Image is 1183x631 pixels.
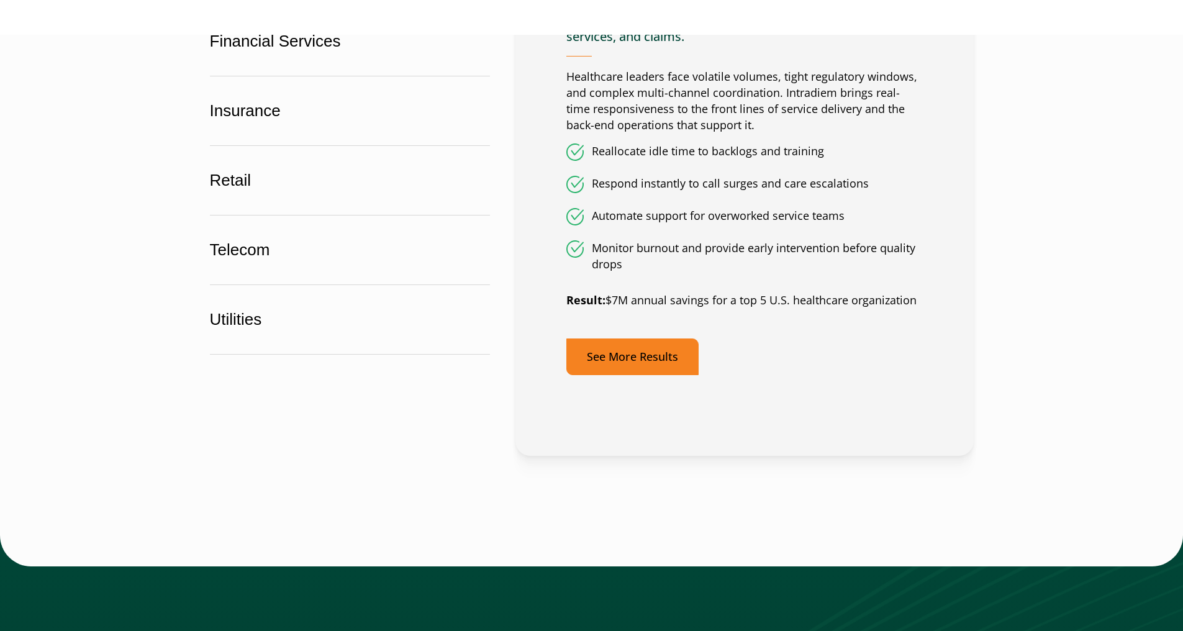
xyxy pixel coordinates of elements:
li: Monitor burnout and provide early intervention before quality drops [566,240,923,273]
li: Automate support for overworked service teams [566,208,923,225]
strong: Result: [566,293,605,307]
a: See More Results [566,338,699,375]
li: Respond instantly to call surges and care escalations [566,176,923,193]
button: Telecom [184,215,515,285]
button: Utilities [184,284,515,355]
p: Healthcare leaders face volatile volumes, tight regulatory windows, and complex multi-channel coo... [566,69,923,134]
button: Insurance [184,76,515,146]
button: Retail [184,145,515,216]
button: Financial Services [184,6,515,76]
p: $7M annual savings for a top 5 U.S. healthcare organization [566,293,923,309]
li: Reallocate idle time to backlogs and training [566,143,923,161]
